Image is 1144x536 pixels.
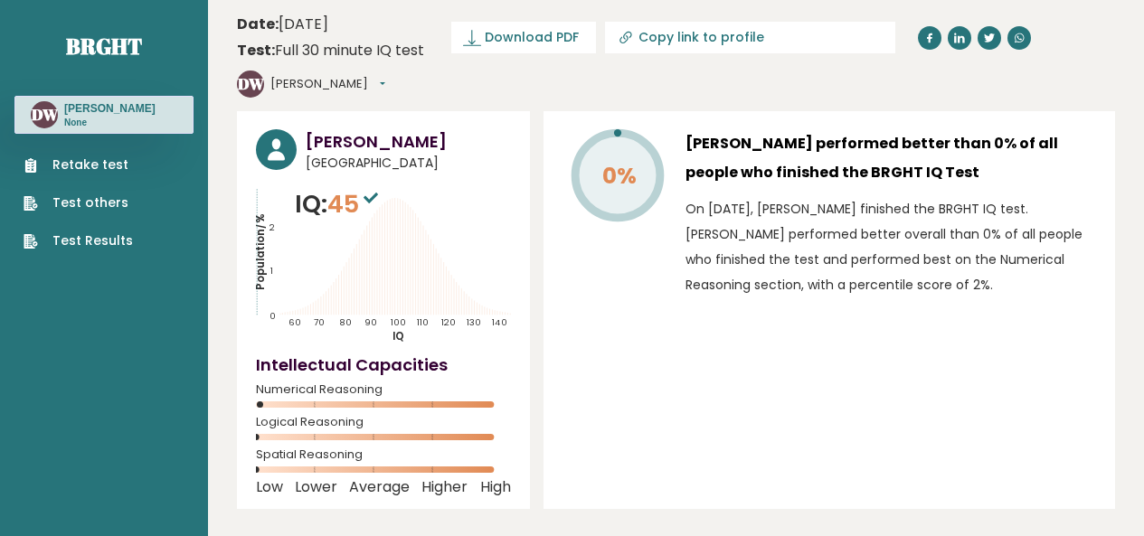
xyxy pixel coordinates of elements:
[269,221,275,233] tspan: 2
[256,418,511,426] span: Logical Reasoning
[314,316,325,328] tspan: 70
[270,265,273,277] tspan: 1
[485,28,579,47] span: Download PDF
[601,160,636,192] tspan: 0%
[306,129,511,154] h3: [PERSON_NAME]
[237,14,279,34] b: Date:
[349,484,410,491] span: Average
[32,104,59,125] text: DW
[237,40,275,61] b: Test:
[64,117,156,129] p: None
[64,101,156,116] h3: [PERSON_NAME]
[237,14,328,35] time: [DATE]
[253,213,268,290] tspan: Population/%
[256,451,511,458] span: Spatial Reasoning
[66,32,142,61] a: Brght
[256,484,283,491] span: Low
[269,310,276,322] tspan: 0
[392,329,404,343] tspan: IQ
[417,316,429,328] tspan: 110
[24,155,133,174] a: Retake test
[238,73,265,94] text: DW
[441,316,456,328] tspan: 120
[492,316,506,328] tspan: 140
[295,186,383,222] p: IQ:
[390,316,405,328] tspan: 100
[685,129,1096,187] h3: [PERSON_NAME] performed better than 0% of all people who finished the BRGHT IQ Test
[256,353,511,377] h4: Intellectual Capacities
[24,231,133,250] a: Test Results
[451,22,596,53] a: Download PDF
[327,187,383,221] span: 45
[339,316,352,328] tspan: 80
[306,154,511,173] span: [GEOGRAPHIC_DATA]
[421,484,468,491] span: Higher
[237,40,424,61] div: Full 30 minute IQ test
[480,484,511,491] span: High
[24,193,133,212] a: Test others
[270,75,385,93] button: [PERSON_NAME]
[256,386,511,393] span: Numerical Reasoning
[295,484,337,491] span: Lower
[288,316,301,328] tspan: 60
[467,316,481,328] tspan: 130
[685,196,1096,297] p: On [DATE], [PERSON_NAME] finished the BRGHT IQ test. [PERSON_NAME] performed better overall than ...
[364,316,377,328] tspan: 90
